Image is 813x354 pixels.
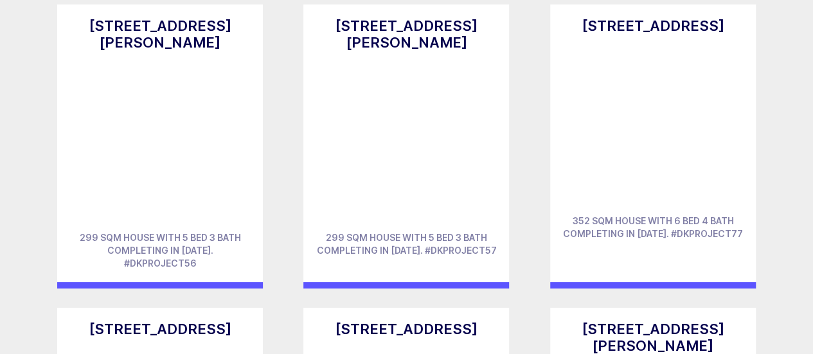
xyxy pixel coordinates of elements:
[70,17,250,51] h3: [STREET_ADDRESS][PERSON_NAME]
[563,321,743,354] h3: [STREET_ADDRESS][PERSON_NAME]
[70,321,250,337] h3: [STREET_ADDRESS]
[316,321,496,337] h3: [STREET_ADDRESS]
[563,215,743,239] span: 352 sqm house with 6 bed 4 bath completing in [DATE]. #dkproject77
[563,17,743,34] h3: [STREET_ADDRESS]
[316,232,496,256] span: 299 sqm house with 5 bed 3 bath completing in [DATE]. #dkproject57
[316,17,496,51] h3: [STREET_ADDRESS][PERSON_NAME]
[80,232,241,269] span: 299 sqm house with 5 bed 3 bath completing in [DATE]. #dkproject56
